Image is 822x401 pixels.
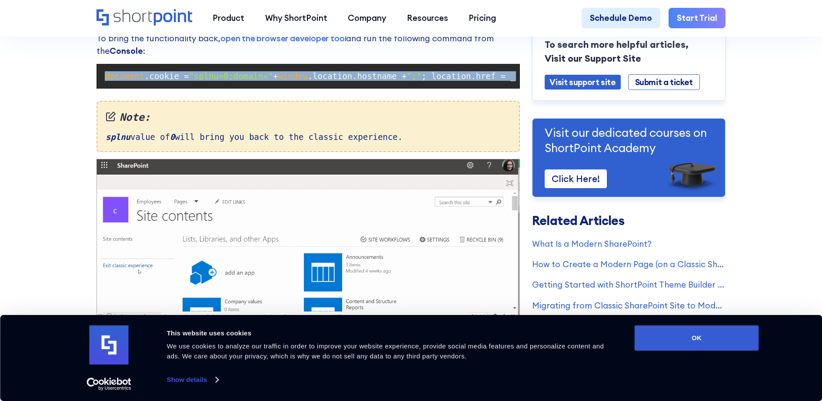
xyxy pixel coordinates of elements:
[167,342,604,360] span: We use cookies to analyze our traffic in order to improve your website experience, provide social...
[422,71,714,81] span: ; location.href = _spPageContextInfo.webServerRelativeUrl +
[255,8,337,28] a: Why ShortPoint
[278,71,308,81] span: window
[532,278,725,291] a: Getting Started with ShortPoint Theme Builder - Classic SharePoint Sites (Part 1)
[545,38,712,66] p: To search more helpful articles, Visit our Support Site
[106,110,511,125] em: Note:
[106,132,130,142] em: splnu
[669,8,725,28] a: Start Trial
[167,328,615,338] div: This website uses cookies
[170,132,175,142] em: 0
[337,8,396,28] a: Company
[532,299,725,311] a: Migrating from Classic SharePoint Site to Modern SharePoint Site (SharePoint Online)
[628,74,700,90] a: Submit a ticket
[97,32,520,57] p: To bring the functionality back, and run the following command from the :
[532,258,725,270] a: How to Create a Modern Page (on a Classic SharePoint Site)
[545,169,607,188] a: Click Here!
[167,373,218,386] a: Show details
[459,8,506,28] a: Pricing
[273,71,278,81] span: +
[144,71,189,81] span: .cookie =
[189,71,273,81] span: "splnu=0;domain="
[265,12,327,24] div: Why ShortPoint
[97,101,520,152] div: value of will bring you back to the classic experience.
[90,325,129,365] img: logo
[97,9,192,27] a: Home
[407,12,448,24] div: Resources
[406,71,421,81] span: ";"
[348,12,386,24] div: Company
[220,33,346,43] a: open the browser developer tool
[635,325,759,351] button: OK
[110,46,143,56] strong: Console
[532,238,725,250] a: What Is a Modern SharePoint?
[203,8,255,28] a: Product
[71,378,147,391] a: Usercentrics Cookiebot - opens in a new window
[308,71,407,81] span: .location.hostname +
[469,12,496,24] div: Pricing
[105,71,144,81] span: document
[545,126,712,156] p: Visit our dedicated courses on ShortPoint Academy
[532,215,725,227] h3: Related Articles
[582,8,660,28] a: Schedule Demo
[396,8,458,28] a: Resources
[545,75,620,90] a: Visit support site
[666,300,822,401] iframe: Chat Widget
[213,12,244,24] div: Product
